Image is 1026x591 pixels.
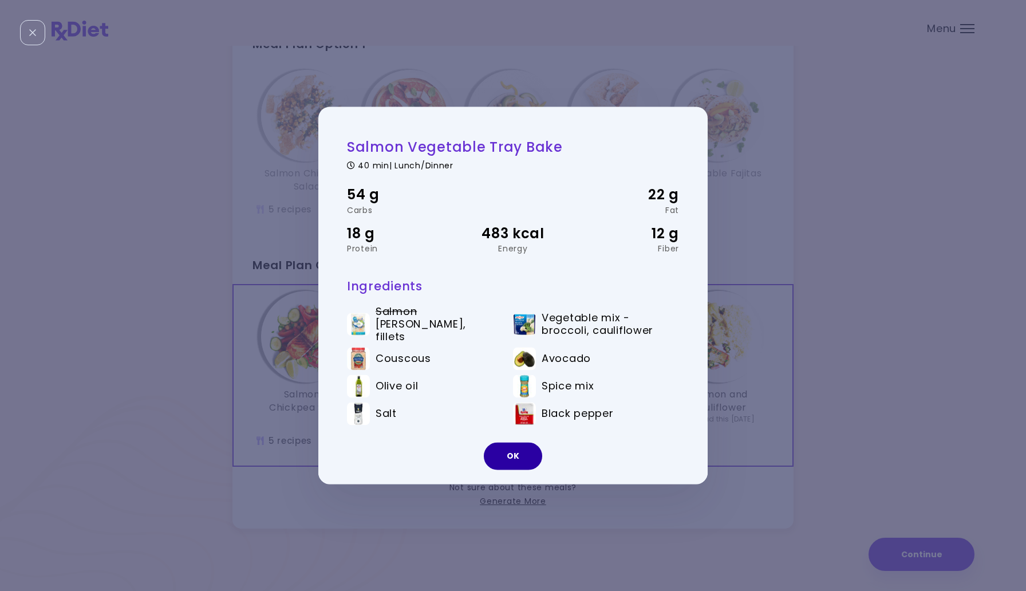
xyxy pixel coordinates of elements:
[376,408,397,420] span: Salt
[347,206,457,214] div: Carbs
[569,223,679,245] div: 12 g
[542,312,662,337] span: Vegetable mix - broccoli, cauliflower
[484,443,542,470] button: OK
[376,353,431,365] span: Couscous
[569,206,679,214] div: Fat
[347,184,457,206] div: 54 g
[347,223,457,245] div: 18 g
[376,380,418,393] span: Olive oil
[457,223,568,245] div: 483 kcal
[542,380,594,393] span: Spice mix
[457,245,568,253] div: Energy
[569,184,679,206] div: 22 g
[347,245,457,253] div: Protein
[347,138,679,156] h2: Salmon Vegetable Tray Bake
[569,245,679,253] div: Fiber
[542,408,614,420] span: Black pepper
[347,278,679,294] h3: Ingredients
[376,318,496,342] span: [PERSON_NAME], fillets
[20,20,45,45] div: Close
[376,306,417,318] span: Salmon
[542,353,591,365] span: Avocado
[347,159,679,170] div: 40 min | Lunch/Dinner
